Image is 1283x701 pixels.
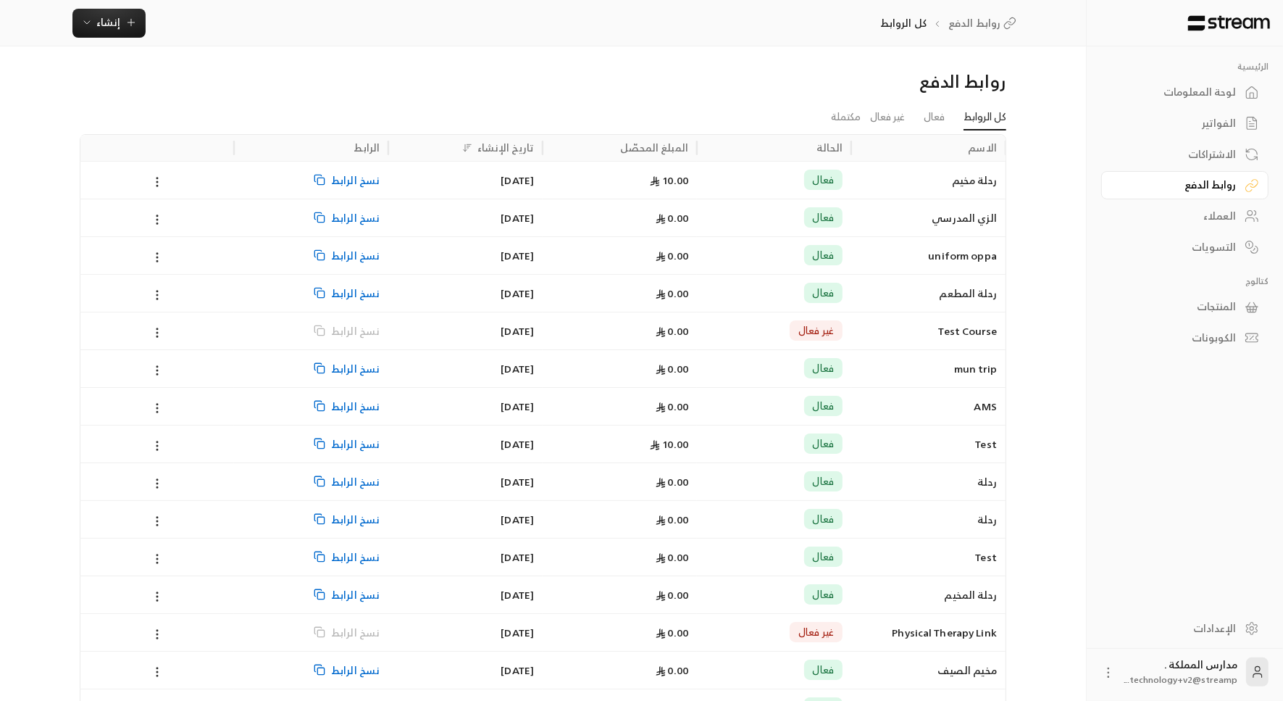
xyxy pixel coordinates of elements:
div: Test [860,539,997,576]
a: روابط الدفع [1101,171,1269,199]
div: [DATE] [397,237,534,274]
span: فعال [813,210,835,225]
span: نسخ الرابط [331,614,380,651]
div: [DATE] [397,162,534,199]
div: [DATE] [397,426,534,463]
div: لوحة المعلومات [1119,85,1236,99]
div: الرابط [354,138,380,157]
span: فعال [813,474,835,489]
a: لوحة المعلومات [1101,78,1269,107]
div: 0.00 [551,199,688,236]
span: فعال [813,399,835,413]
div: مخيم الصيف [860,652,997,689]
div: 0.00 [551,312,688,349]
span: فعال [813,361,835,376]
div: 0.00 [551,350,688,387]
div: 0.00 [551,388,688,425]
span: فعال [813,173,835,187]
span: فعال [813,663,835,677]
div: mun trip [860,350,997,387]
span: إنشاء [97,13,121,31]
div: AMS [860,388,997,425]
button: Sort [459,139,476,157]
p: كتالوج [1101,275,1269,287]
div: 0.00 [551,614,688,651]
div: [DATE] [397,350,534,387]
div: 0.00 [551,576,688,613]
span: نسخ الرابط [331,652,380,689]
img: Logo [1187,15,1271,31]
div: الزي المدرسي [860,199,997,236]
span: نسخ الرابط [331,463,380,500]
span: نسخ الرابط [331,539,380,576]
span: غير فعال [798,323,834,338]
span: فعال [813,587,835,602]
span: غير فعال [798,625,834,639]
div: Physical Therapy Link [860,614,997,651]
div: [DATE] [397,312,534,349]
div: رحلة [860,463,997,500]
div: روابط الدفع [1119,178,1236,192]
div: 10.00 [551,426,688,463]
span: فعال [813,549,835,564]
div: العملاء [1119,209,1236,223]
span: نسخ الرابط [331,237,380,274]
div: 0.00 [551,501,688,538]
div: Test Course [860,312,997,349]
div: 10.00 [551,162,688,199]
a: المنتجات [1101,293,1269,321]
p: كل الروابط [880,16,927,30]
span: نسخ الرابط [331,312,380,349]
p: الرئيسية [1101,61,1269,72]
div: رحلة مخيم [860,162,997,199]
span: نسخ الرابط [331,576,380,613]
div: [DATE] [397,539,534,576]
div: رحلة المطعم [860,275,997,312]
a: التسويات [1101,233,1269,261]
div: Test [860,426,997,463]
span: نسخ الرابط [331,388,380,425]
a: الإعدادات [1101,614,1269,642]
a: روابط الدفع [948,16,1021,30]
div: المبلغ المحصّل [621,138,689,157]
span: نسخ الرابط [331,199,380,236]
button: إنشاء [72,9,146,38]
a: فعال [924,104,945,130]
div: الحالة [816,138,843,157]
div: رحلة [860,501,997,538]
span: technology+v2@streamp... [1124,672,1237,687]
div: [DATE] [397,463,534,500]
div: [DATE] [397,652,534,689]
a: الكوبونات [1101,324,1269,352]
div: [DATE] [397,501,534,538]
span: فعال [813,436,835,451]
span: فعال [813,248,835,262]
div: [DATE] [397,576,534,613]
a: غير فعال [870,104,905,130]
span: فعال [813,512,835,526]
div: 0.00 [551,539,688,576]
span: نسخ الرابط [331,162,380,199]
div: مدارس المملكة . [1124,658,1237,687]
a: كل الروابط [964,104,1006,130]
nav: breadcrumb [880,16,1021,30]
div: [DATE] [397,199,534,236]
div: المنتجات [1119,299,1236,314]
div: الإعدادات [1119,621,1236,636]
a: الفواتير [1101,109,1269,138]
span: نسخ الرابط [331,426,380,463]
span: نسخ الرابط [331,350,380,387]
span: نسخ الرابط [331,501,380,538]
a: العملاء [1101,202,1269,231]
a: الاشتراكات [1101,140,1269,168]
div: uniform oppa [860,237,997,274]
div: [DATE] [397,614,534,651]
div: التسويات [1119,240,1236,254]
div: 0.00 [551,463,688,500]
div: 0.00 [551,275,688,312]
div: 0.00 [551,652,688,689]
div: الاشتراكات [1119,147,1236,162]
div: 0.00 [551,237,688,274]
div: الاسم [969,138,998,157]
span: فعال [813,286,835,300]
